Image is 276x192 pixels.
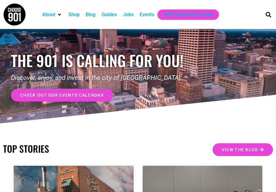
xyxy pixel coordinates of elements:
[263,9,274,20] div: Search
[140,11,154,18] a: Events
[39,9,65,20] div: About
[123,11,134,18] a: Jobs
[39,9,257,20] nav: Main nav
[163,11,213,18] a: Get Choose901 Emails
[86,11,95,18] a: Blog
[222,148,258,152] span: View the Blog
[20,93,104,97] span: check out our events calendar
[11,73,221,83] p: Discover, enjoy, and invest in the city of [GEOGRAPHIC_DATA].
[3,143,135,154] h2: TOP STORIES
[11,89,113,101] a: check out our events calendar
[42,11,55,18] a: About
[68,11,80,18] a: Shop
[11,52,221,69] h1: the 901 is calling for you!
[102,11,117,18] a: Guides
[213,143,273,156] a: View the Blog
